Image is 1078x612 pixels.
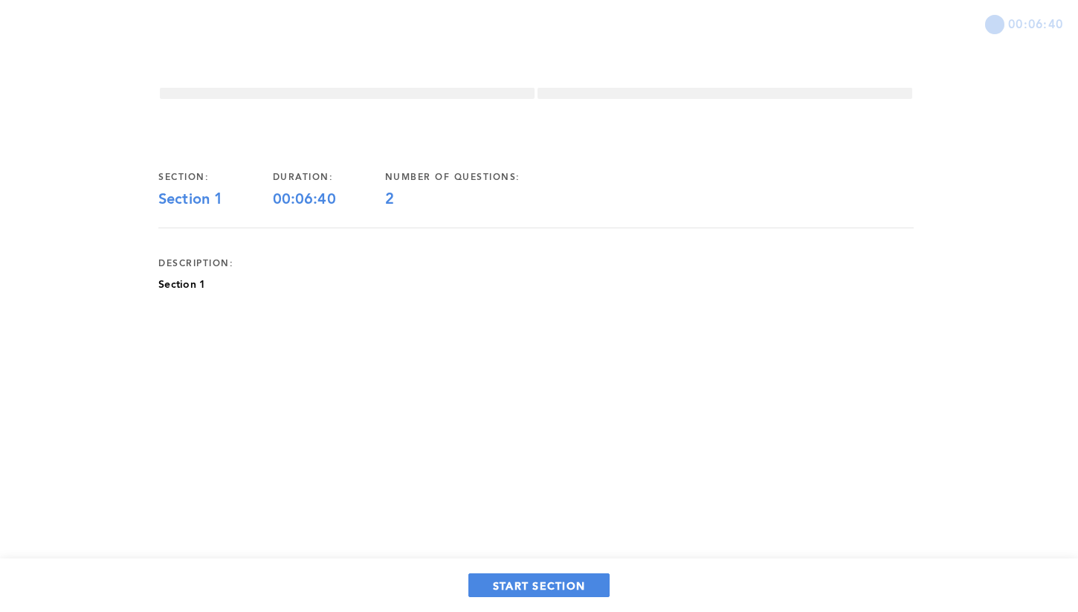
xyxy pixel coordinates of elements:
[385,191,569,209] div: 2
[158,172,273,184] div: section:
[158,258,233,270] div: description:
[158,191,273,209] div: Section 1
[468,573,610,597] button: START SECTION
[385,172,569,184] div: number of questions:
[493,579,585,593] span: START SECTION
[158,277,205,292] p: Section 1
[273,191,385,209] div: 00:06:40
[273,172,385,184] div: duration:
[1008,15,1063,32] span: 00:06:40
